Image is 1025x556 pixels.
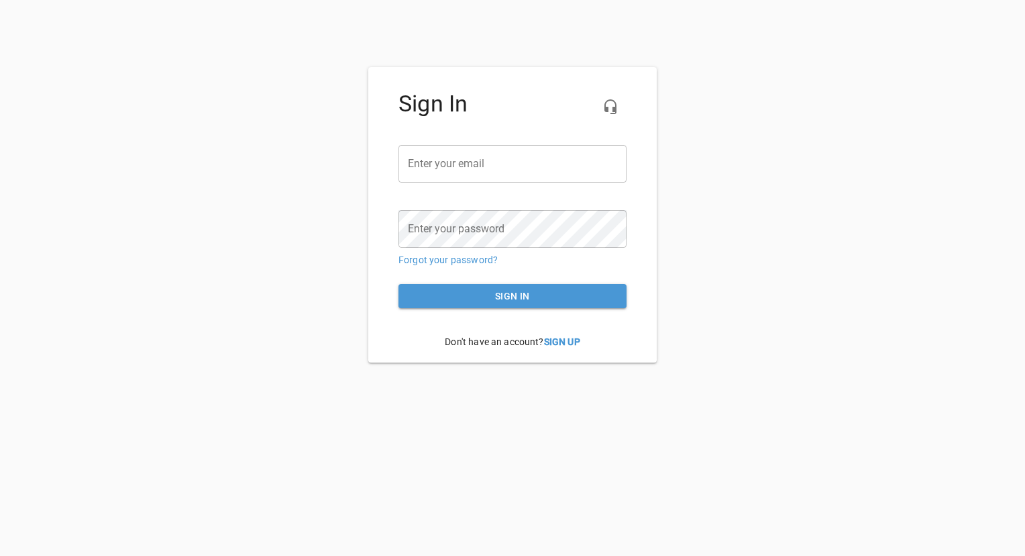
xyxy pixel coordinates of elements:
[398,254,498,265] a: Forgot your password?
[409,288,616,305] span: Sign in
[398,284,627,309] button: Sign in
[398,91,627,118] h4: Sign In
[594,91,627,123] button: Live Chat
[544,336,580,347] a: Sign Up
[398,325,627,359] p: Don't have an account?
